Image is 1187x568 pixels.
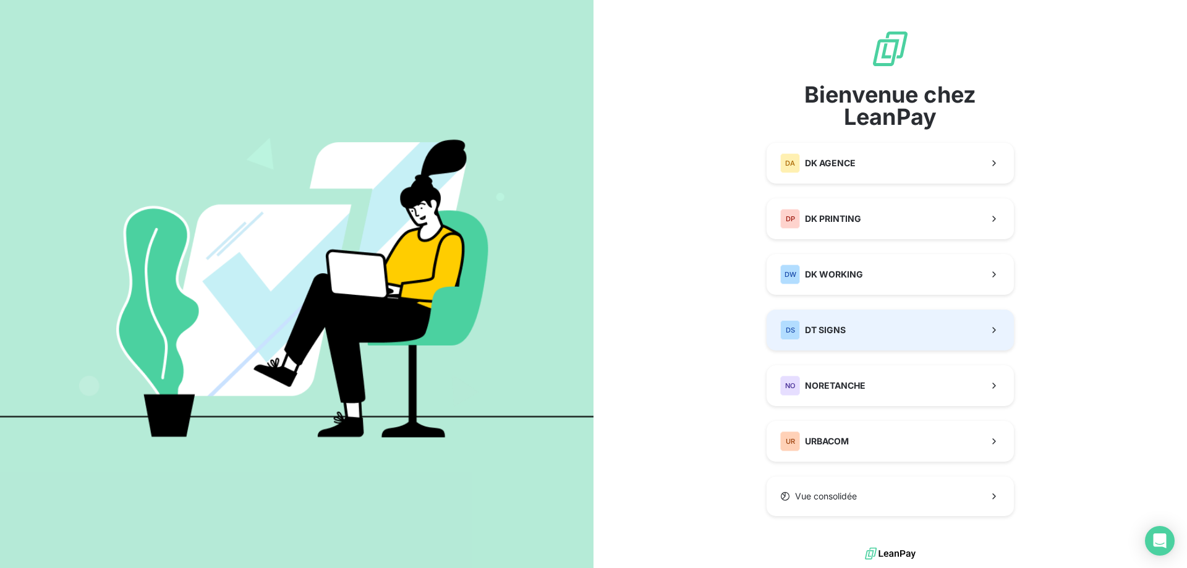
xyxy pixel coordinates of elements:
[767,365,1014,406] button: NONORETANCHE
[805,157,856,169] span: DK AGENCE
[795,490,857,502] span: Vue consolidée
[780,376,800,396] div: NO
[767,310,1014,350] button: DSDT SIGNS
[780,209,800,229] div: DP
[805,435,849,447] span: URBACOM
[767,421,1014,462] button: URURBACOM
[767,254,1014,295] button: DWDK WORKING
[870,29,910,69] img: logo sigle
[767,198,1014,239] button: DPDK PRINTING
[767,143,1014,184] button: DADK AGENCE
[865,545,916,563] img: logo
[780,431,800,451] div: UR
[767,83,1014,128] span: Bienvenue chez LeanPay
[780,153,800,173] div: DA
[805,268,863,281] span: DK WORKING
[780,265,800,284] div: DW
[767,477,1014,516] button: Vue consolidée
[805,324,846,336] span: DT SIGNS
[805,379,866,392] span: NORETANCHE
[780,320,800,340] div: DS
[1145,526,1175,556] div: Open Intercom Messenger
[805,213,861,225] span: DK PRINTING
